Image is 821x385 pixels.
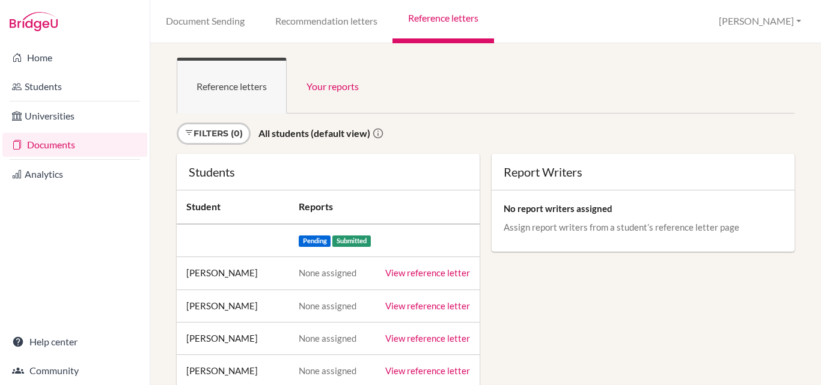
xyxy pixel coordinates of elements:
[299,365,356,376] span: None assigned
[385,333,470,344] a: View reference letter
[287,58,379,114] a: Your reports
[177,290,289,322] td: [PERSON_NAME]
[504,166,783,178] div: Report Writers
[385,365,470,376] a: View reference letter
[2,74,147,99] a: Students
[332,235,371,247] span: Submitted
[2,162,147,186] a: Analytics
[177,123,251,145] a: Filters (0)
[299,333,356,344] span: None assigned
[2,133,147,157] a: Documents
[299,235,331,247] span: Pending
[2,46,147,70] a: Home
[2,330,147,354] a: Help center
[299,300,356,311] span: None assigned
[258,127,370,139] strong: All students (default view)
[2,104,147,128] a: Universities
[385,300,470,311] a: View reference letter
[504,202,783,214] p: No report writers assigned
[289,190,480,224] th: Reports
[177,190,289,224] th: Student
[10,12,58,31] img: Bridge-U
[177,257,289,290] td: [PERSON_NAME]
[177,322,289,354] td: [PERSON_NAME]
[504,221,783,233] p: Assign report writers from a student’s reference letter page
[177,58,287,114] a: Reference letters
[385,267,470,278] a: View reference letter
[713,10,807,32] button: [PERSON_NAME]
[2,359,147,383] a: Community
[299,267,356,278] span: None assigned
[189,166,468,178] div: Students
